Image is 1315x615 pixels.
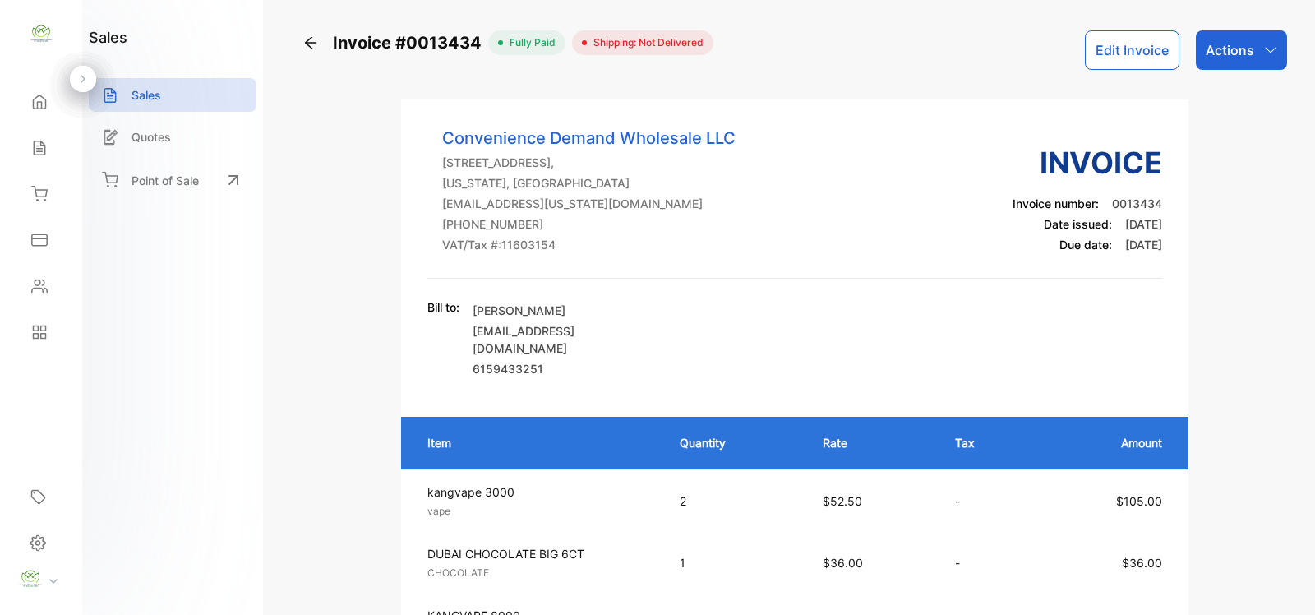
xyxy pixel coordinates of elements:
iframe: LiveChat chat widget [1246,546,1315,615]
p: [PHONE_NUMBER] [442,215,736,233]
span: Invoice number: [1013,197,1099,210]
p: [STREET_ADDRESS], [442,154,736,171]
span: [DATE] [1125,217,1162,231]
p: Actions [1206,40,1254,60]
span: $36.00 [1122,556,1162,570]
p: Point of Sale [131,172,199,189]
img: logo [29,21,53,46]
button: Actions [1196,30,1287,70]
span: Date issued: [1044,217,1112,231]
p: Tax [955,434,1017,451]
p: vape [427,504,650,519]
img: profile [18,566,43,591]
p: [PERSON_NAME] [473,302,662,319]
p: Bill to: [427,298,459,316]
span: Due date: [1059,238,1112,252]
p: VAT/Tax #: 11603154 [442,236,736,253]
p: Sales [131,86,161,104]
a: Quotes [89,120,256,154]
p: - [955,492,1017,510]
a: Point of Sale [89,162,256,198]
p: - [955,554,1017,571]
p: DUBAI CHOCOLATE BIG 6CT [427,545,650,562]
span: Shipping: Not Delivered [587,35,704,50]
p: [US_STATE], [GEOGRAPHIC_DATA] [442,174,736,192]
p: Quotes [131,128,171,146]
p: Item [427,434,647,451]
p: kangvape 3000 [427,483,650,501]
h1: sales [89,26,127,49]
span: [DATE] [1125,238,1162,252]
span: Invoice #0013434 [333,30,488,55]
h3: Invoice [1013,141,1162,185]
p: Amount [1050,434,1162,451]
p: 2 [680,492,790,510]
p: [EMAIL_ADDRESS][US_STATE][DOMAIN_NAME] [442,195,736,212]
span: $52.50 [823,494,862,508]
button: Edit Invoice [1085,30,1179,70]
span: $105.00 [1116,494,1162,508]
p: Rate [823,434,922,451]
p: Quantity [680,434,790,451]
p: CHOCOLATE [427,566,650,580]
p: Convenience Demand Wholesale LLC [442,126,736,150]
span: 0013434 [1112,197,1162,210]
span: fully paid [503,35,556,50]
span: $36.00 [823,556,863,570]
a: Sales [89,78,256,112]
p: [EMAIL_ADDRESS][DOMAIN_NAME] [473,322,662,357]
p: 1 [680,554,790,571]
p: 6159433251 [473,360,662,377]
